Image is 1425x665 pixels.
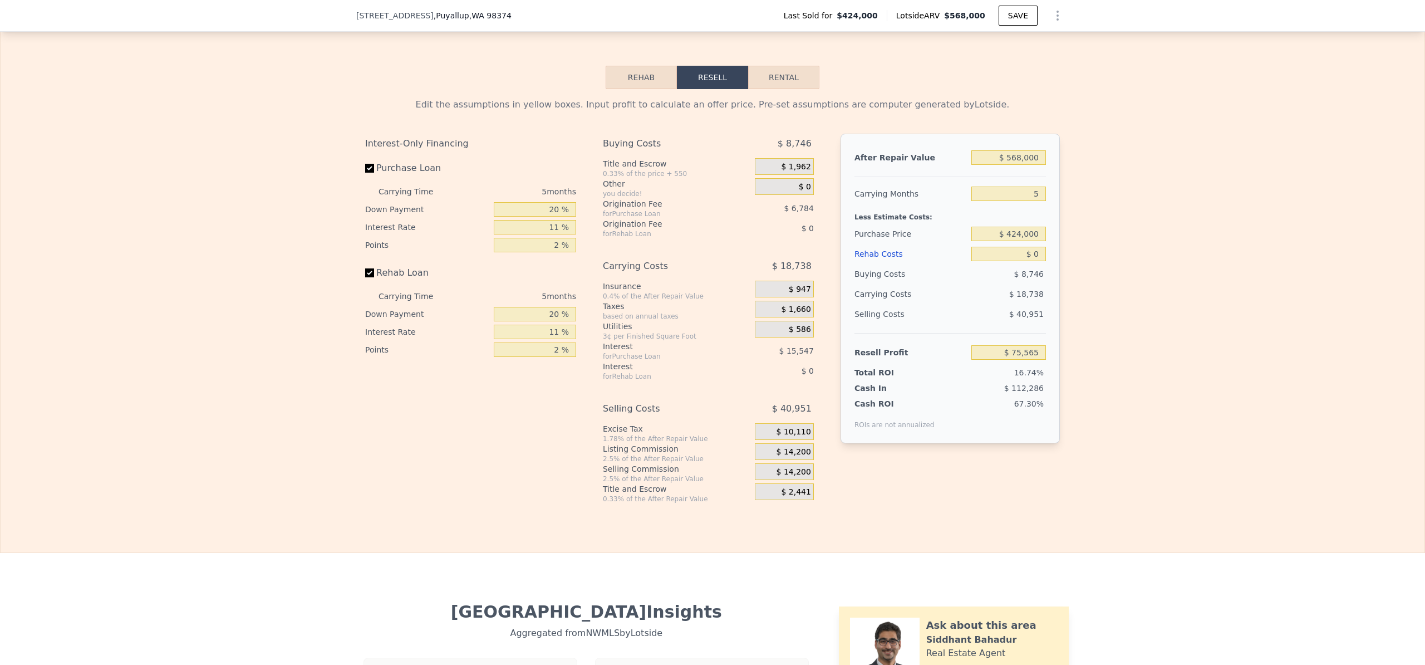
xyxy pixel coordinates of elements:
div: Points [365,236,489,254]
div: ROIs are not annualized [854,409,935,429]
span: $ 0 [802,366,814,375]
span: $568,000 [944,11,985,20]
div: Aggregated from NWMLS by Lotside [365,622,808,640]
div: Siddhant Bahadur [926,633,1017,647]
div: Interest Rate [365,218,489,236]
div: Selling Commission [603,463,750,475]
div: Carrying Months [854,184,967,204]
div: Resell Profit [854,343,967,363]
span: $ 40,951 [1009,310,1044,319]
span: , Puyallup [434,10,512,21]
div: Real Estate Agent [926,647,1006,660]
div: Origination Fee [603,198,727,209]
div: 5 months [455,287,576,305]
div: Buying Costs [603,134,727,154]
span: $ 40,951 [772,399,812,419]
div: Interest [603,361,727,372]
div: Interest Rate [365,323,489,341]
div: Points [365,341,489,359]
span: $ 0 [802,224,814,233]
input: Purchase Loan [365,164,374,173]
button: Resell [677,66,748,89]
div: based on annual taxes [603,312,750,321]
div: for Rehab Loan [603,229,727,238]
div: Carrying Time [379,287,451,305]
div: Carrying Time [379,183,451,201]
div: Cash ROI [854,398,935,409]
div: for Rehab Loan [603,372,727,381]
span: $ 8,746 [778,134,812,154]
span: $ 2,441 [781,487,810,497]
div: Interest [603,341,727,352]
div: Rehab Costs [854,244,967,264]
span: $424,000 [837,10,878,21]
span: $ 8,746 [1014,270,1044,278]
div: Selling Costs [854,304,967,324]
span: $ 1,660 [781,305,810,315]
div: Purchase Price [854,224,967,244]
div: for Purchase Loan [603,352,727,361]
span: $ 0 [799,182,811,192]
span: $ 586 [789,325,811,335]
button: Rental [748,66,819,89]
label: Rehab Loan [365,263,489,283]
button: Rehab [606,66,677,89]
span: $ 18,738 [772,256,812,276]
span: [STREET_ADDRESS] [356,10,434,21]
button: SAVE [999,6,1038,26]
div: for Purchase Loan [603,209,727,218]
div: [GEOGRAPHIC_DATA] Insights [365,602,808,622]
span: $ 10,110 [777,427,811,437]
span: $ 14,200 [777,447,811,457]
div: Taxes [603,301,750,312]
span: $ 1,962 [781,162,810,172]
span: , WA 98374 [469,11,512,20]
div: Carrying Costs [854,284,924,304]
div: Carrying Costs [603,256,727,276]
span: $ 947 [789,285,811,295]
button: Show Options [1046,4,1069,27]
span: 67.30% [1014,399,1044,408]
span: $ 14,200 [777,467,811,477]
div: 0.4% of the After Repair Value [603,292,750,301]
span: $ 15,547 [779,346,814,355]
div: 2.5% of the After Repair Value [603,454,750,463]
div: Edit the assumptions in yellow boxes. Input profit to calculate an offer price. Pre-set assumptio... [365,98,1060,111]
div: Other [603,178,750,189]
input: Rehab Loan [365,268,374,277]
span: $ 112,286 [1004,384,1044,393]
div: Listing Commission [603,443,750,454]
div: 0.33% of the price + 550 [603,169,750,178]
div: Interest-Only Financing [365,134,576,154]
div: Title and Escrow [603,158,750,169]
div: Cash In [854,383,924,394]
div: 3¢ per Finished Square Foot [603,332,750,341]
span: 16.74% [1014,368,1044,377]
div: Title and Escrow [603,483,750,495]
div: Down Payment [365,201,489,218]
div: 1.78% of the After Repair Value [603,434,750,443]
div: Selling Costs [603,399,727,419]
div: 5 months [455,183,576,201]
span: $ 18,738 [1009,290,1044,299]
div: Insurance [603,281,750,292]
span: Last Sold for [784,10,837,21]
div: Utilities [603,321,750,332]
div: Buying Costs [854,264,967,284]
div: Total ROI [854,367,924,378]
div: you decide! [603,189,750,198]
div: 0.33% of the After Repair Value [603,495,750,503]
div: Ask about this area [926,618,1036,633]
div: Down Payment [365,305,489,323]
div: Origination Fee [603,218,727,229]
div: After Repair Value [854,148,967,168]
div: Excise Tax [603,423,750,434]
span: $ 6,784 [784,204,813,213]
span: Lotside ARV [896,10,944,21]
label: Purchase Loan [365,158,489,178]
div: Less Estimate Costs: [854,204,1046,224]
div: 2.5% of the After Repair Value [603,475,750,483]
